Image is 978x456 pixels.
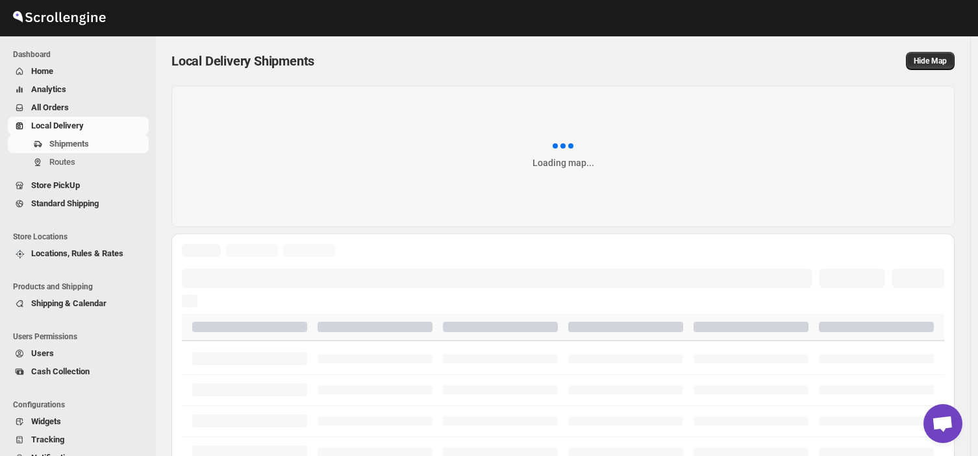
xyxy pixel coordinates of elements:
span: Cash Collection [31,366,90,376]
button: Cash Collection [8,363,149,381]
button: Widgets [8,413,149,431]
button: Analytics [8,80,149,99]
span: Hide Map [914,56,947,66]
span: Shipments [49,139,89,149]
span: Store PickUp [31,180,80,190]
span: Users [31,348,54,358]
button: All Orders [8,99,149,117]
span: Store Locations [13,232,149,242]
span: All Orders [31,102,69,112]
span: Local Delivery [31,121,84,130]
span: Widgets [31,416,61,426]
span: Tracking [31,435,64,444]
div: Loading map... [533,156,594,169]
span: Locations, Rules & Rates [31,248,123,258]
button: Users [8,344,149,363]
span: Users Permissions [13,331,149,342]
button: Locations, Rules & Rates [8,245,149,263]
span: Standard Shipping [31,198,99,208]
button: Shipping & Calendar [8,294,149,313]
button: Map action label [906,52,955,70]
span: Dashboard [13,49,149,60]
button: Home [8,62,149,80]
div: Open chat [923,404,962,443]
button: Shipments [8,135,149,153]
span: Home [31,66,53,76]
span: Shipping & Calendar [31,298,107,308]
button: Tracking [8,431,149,449]
span: Products and Shipping [13,282,149,292]
span: Routes [49,157,75,167]
span: Configurations [13,400,149,410]
span: Local Delivery Shipments [171,53,314,69]
span: Analytics [31,84,66,94]
button: Routes [8,153,149,171]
